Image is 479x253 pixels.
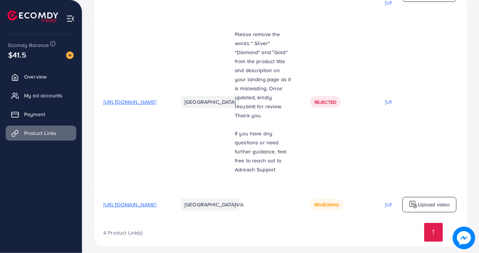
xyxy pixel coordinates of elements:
[66,52,74,59] img: image
[385,97,438,106] p: [URL][DOMAIN_NAME]
[314,201,339,208] span: Reviewing
[103,229,143,236] span: 4 Product Link(s)
[6,107,76,122] a: Payment
[8,11,58,22] img: logo
[235,129,292,174] p: If you have any questions or need further guidance, feel free to reach out to Adreach Support
[314,99,336,105] span: Rejected
[385,200,438,209] p: [URL][DOMAIN_NAME]
[181,198,239,211] li: [GEOGRAPHIC_DATA]
[6,69,76,84] a: Overview
[103,201,156,208] span: [URL][DOMAIN_NAME]
[24,73,47,80] span: Overview
[6,126,76,141] a: Product Links
[8,49,26,60] span: $41.5
[235,30,292,120] p: Please remove the words " Silver" "Diamond" and “Gold" from the product title and description on ...
[24,129,56,137] span: Product Links
[181,96,239,108] li: [GEOGRAPHIC_DATA]
[6,88,76,103] a: My ad accounts
[24,92,62,99] span: My ad accounts
[235,201,243,208] span: N/A
[418,200,450,209] p: Upload video
[8,41,49,49] span: Ecomdy Balance
[103,98,156,106] span: [URL][DOMAIN_NAME]
[24,111,45,118] span: Payment
[455,229,473,247] img: image
[66,14,75,23] img: menu
[409,200,418,209] img: logo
